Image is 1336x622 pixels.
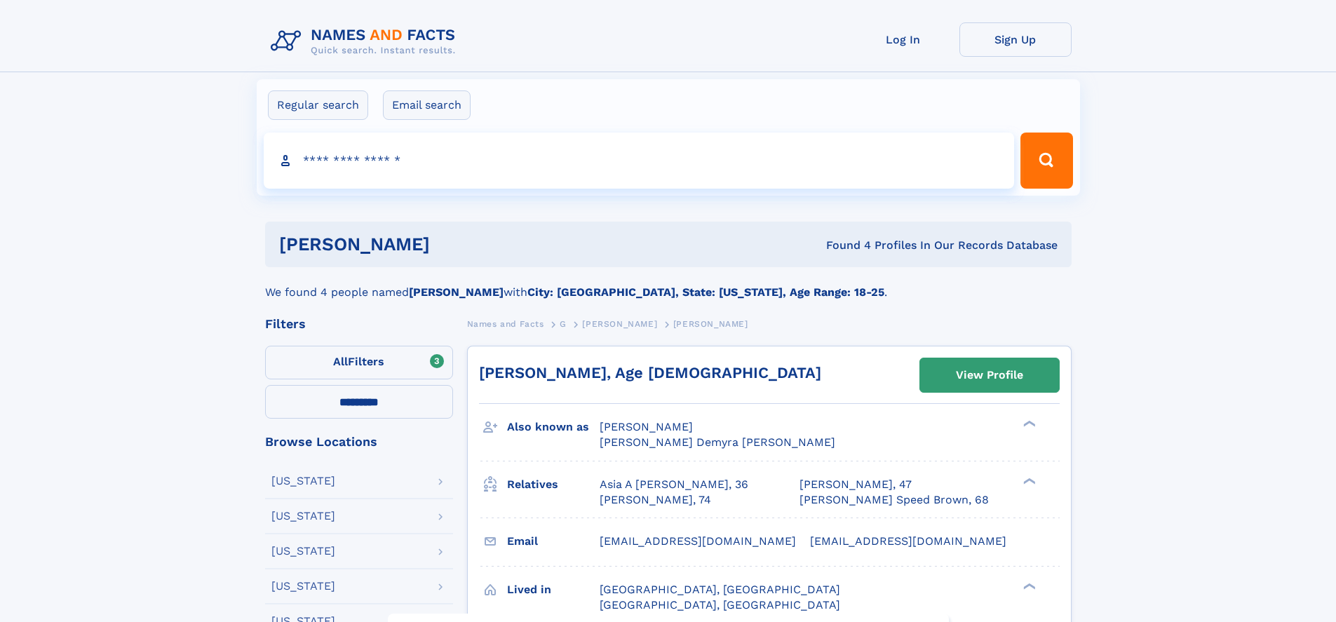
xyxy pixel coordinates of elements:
[959,22,1072,57] a: Sign Up
[956,359,1023,391] div: View Profile
[582,319,657,329] span: [PERSON_NAME]
[600,435,835,449] span: [PERSON_NAME] Demyra [PERSON_NAME]
[600,583,840,596] span: [GEOGRAPHIC_DATA], [GEOGRAPHIC_DATA]
[265,435,453,448] div: Browse Locations
[600,534,796,548] span: [EMAIL_ADDRESS][DOMAIN_NAME]
[265,267,1072,301] div: We found 4 people named with .
[920,358,1059,392] a: View Profile
[582,315,657,332] a: [PERSON_NAME]
[265,22,467,60] img: Logo Names and Facts
[799,477,912,492] a: [PERSON_NAME], 47
[507,473,600,496] h3: Relatives
[467,315,544,332] a: Names and Facts
[600,492,711,508] a: [PERSON_NAME], 74
[268,90,368,120] label: Regular search
[265,318,453,330] div: Filters
[600,598,840,611] span: [GEOGRAPHIC_DATA], [GEOGRAPHIC_DATA]
[507,578,600,602] h3: Lived in
[560,315,567,332] a: G
[507,415,600,439] h3: Also known as
[1020,476,1037,485] div: ❯
[279,236,628,253] h1: [PERSON_NAME]
[600,420,693,433] span: [PERSON_NAME]
[265,346,453,379] label: Filters
[799,492,989,508] a: [PERSON_NAME] Speed Brown, 68
[479,364,821,381] a: [PERSON_NAME], Age [DEMOGRAPHIC_DATA]
[1020,419,1037,428] div: ❯
[264,133,1015,189] input: search input
[560,319,567,329] span: G
[271,511,335,522] div: [US_STATE]
[507,529,600,553] h3: Email
[600,477,748,492] a: Asia A [PERSON_NAME], 36
[271,475,335,487] div: [US_STATE]
[1020,133,1072,189] button: Search Button
[1020,581,1037,590] div: ❯
[527,285,884,299] b: City: [GEOGRAPHIC_DATA], State: [US_STATE], Age Range: 18-25
[628,238,1058,253] div: Found 4 Profiles In Our Records Database
[810,534,1006,548] span: [EMAIL_ADDRESS][DOMAIN_NAME]
[333,355,348,368] span: All
[409,285,504,299] b: [PERSON_NAME]
[673,319,748,329] span: [PERSON_NAME]
[847,22,959,57] a: Log In
[271,546,335,557] div: [US_STATE]
[271,581,335,592] div: [US_STATE]
[383,90,471,120] label: Email search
